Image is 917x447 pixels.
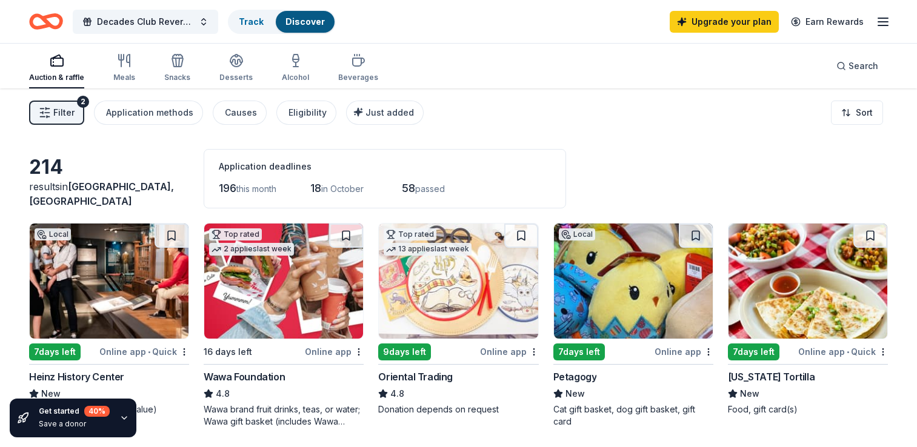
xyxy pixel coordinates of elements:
div: 2 applies last week [209,243,294,256]
div: results [29,179,189,208]
span: • [847,347,849,357]
img: Image for Petagogy [554,223,713,339]
div: Top rated [209,228,262,240]
div: Application methods [106,105,193,120]
img: Image for Oriental Trading [379,223,538,339]
span: 196 [219,182,236,194]
div: Local [35,228,71,240]
span: New [41,386,61,401]
div: Top rated [384,228,436,240]
span: passed [415,184,445,194]
img: Image for Heinz History Center [30,223,188,339]
div: 7 days left [29,343,81,360]
button: TrackDiscover [228,10,336,34]
div: Desserts [219,73,253,82]
span: 4.8 [390,386,404,401]
button: Auction & raffle [29,48,84,88]
span: • [148,347,150,357]
span: New [740,386,759,401]
div: [US_STATE] Tortilla [728,369,815,384]
div: Online app [305,344,364,359]
div: Get started [39,406,110,417]
div: Eligibility [288,105,327,120]
div: Petagogy [553,369,597,384]
div: Online app [655,344,713,359]
span: Sort [856,105,873,120]
div: 40 % [84,406,110,417]
div: 13 applies last week [384,243,472,256]
div: Local [559,228,595,240]
span: this month [236,184,276,194]
button: Filter2 [29,101,84,125]
div: Meals [113,73,135,82]
div: Food, gift card(s) [728,403,888,416]
button: Decades Club Reverse Raffle & Evening of Dancing through the Decades [73,10,218,34]
span: [GEOGRAPHIC_DATA], [GEOGRAPHIC_DATA] [29,180,174,207]
div: Wawa Foundation [204,369,285,384]
img: Image for Wawa Foundation [204,223,363,339]
a: Image for Heinz History CenterLocal7days leftOnline app•QuickHeinz History CenterNew4 admission p... [29,223,189,416]
div: Snacks [164,73,190,82]
div: Oriental Trading [378,369,453,384]
span: New [565,386,585,401]
div: 7 days left [728,343,779,360]
button: Causes [213,101,267,125]
div: Heinz History Center [29,369,124,384]
button: Alcohol [282,48,309,88]
span: 58 [402,182,415,194]
span: in October [321,184,364,194]
div: Alcohol [282,73,309,82]
span: 4.8 [216,386,230,401]
a: Image for California Tortilla7days leftOnline app•Quick[US_STATE] TortillaNewFood, gift card(s) [728,223,888,416]
div: Online app [480,344,539,359]
div: Wawa brand fruit drinks, teas, or water; Wawa gift basket (includes Wawa products and coupons) [204,403,364,428]
a: Earn Rewards [784,11,871,33]
div: Donation depends on request [378,403,538,416]
div: 7 days left [553,343,605,360]
span: Filter [53,105,75,120]
button: Desserts [219,48,253,88]
button: Application methods [94,101,203,125]
a: Upgrade your plan [670,11,779,33]
button: Beverages [338,48,378,88]
div: Causes [225,105,257,120]
a: Home [29,7,63,36]
div: Cat gift basket, dog gift basket, gift card [553,403,713,428]
button: Meals [113,48,135,88]
span: Just added [365,107,414,118]
button: Eligibility [276,101,336,125]
span: 18 [310,182,321,194]
div: Online app Quick [798,344,888,359]
button: Search [827,54,888,78]
div: Application deadlines [219,159,551,174]
button: Snacks [164,48,190,88]
div: Auction & raffle [29,73,84,82]
a: Image for Wawa FoundationTop rated2 applieslast week16 days leftOnline appWawa Foundation4.8Wawa ... [204,223,364,428]
div: Beverages [338,73,378,82]
div: Save a donor [39,419,110,429]
div: 16 days left [204,345,252,359]
span: Decades Club Reverse Raffle & Evening of Dancing through the Decades [97,15,194,29]
button: Sort [831,101,883,125]
div: 214 [29,155,189,179]
div: 2 [77,96,89,108]
span: in [29,180,174,207]
a: Image for PetagogyLocal7days leftOnline appPetagogyNewCat gift basket, dog gift basket, gift card [553,223,713,428]
button: Just added [346,101,424,125]
a: Image for Oriental TradingTop rated13 applieslast week9days leftOnline appOriental Trading4.8Dona... [378,223,538,416]
div: 9 days left [378,343,431,360]
img: Image for California Tortilla [729,223,887,339]
a: Track [239,16,264,27]
div: Online app Quick [99,344,189,359]
a: Discover [285,16,325,27]
span: Search [849,59,878,73]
